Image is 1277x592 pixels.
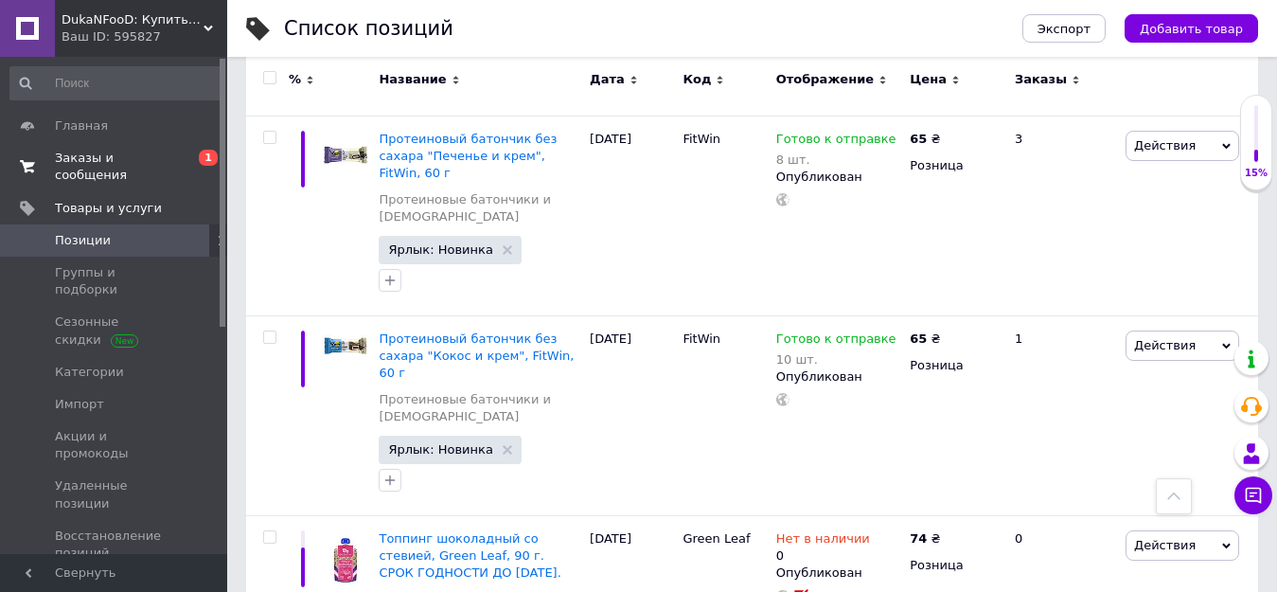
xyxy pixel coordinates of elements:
[55,264,175,298] span: Группы и подборки
[289,71,301,88] span: %
[55,314,175,348] span: Сезонные скидки
[1022,14,1106,43] button: Экспорт
[55,200,162,217] span: Товары и услуги
[1234,476,1272,514] button: Чат с покупателем
[55,528,175,562] span: Восстановление позиций
[284,19,453,39] div: Список позиций
[776,169,901,186] div: Опубликован
[1003,116,1121,315] div: 3
[910,132,927,146] b: 65
[910,332,927,346] b: 65
[910,531,927,546] b: 74
[910,71,947,88] span: Цена
[776,531,870,551] span: Нет в наличии
[910,530,940,547] div: ₴
[322,331,369,360] img: Протеиновый батончик без сахара "Кокос и крем", FitWin, 60 г
[910,557,999,574] div: Розница
[199,150,218,166] span: 1
[379,332,574,380] a: Протеиновый батончик без сахара "Кокос и крем", FitWin, 60 г
[379,132,557,180] a: Протеиновый батончик без сахара "Печенье и крем", FitWin, 60 г
[776,565,901,582] div: Опубликован
[776,132,896,152] span: Готово к отправке
[9,66,223,100] input: Поиск
[1140,22,1243,36] span: Добавить товар
[1038,22,1091,36] span: Экспорт
[1003,315,1121,515] div: 1
[62,28,227,45] div: Ваш ID: 595827
[379,191,580,225] a: Протеиновые батончики и [DEMOGRAPHIC_DATA]
[322,530,369,587] img: Топпинг шоколадный со стевией, Green Leaf, 90 г. СРОК ГОДНОСТИ ДО 23.04.2025.
[1015,71,1067,88] span: Заказы
[55,364,124,381] span: Категории
[776,368,901,386] div: Опубликован
[55,150,175,184] span: Заказы и сообщения
[683,531,750,546] span: Green Leaf
[910,131,940,148] div: ₴
[910,331,940,348] div: ₴
[379,71,446,88] span: Название
[1241,167,1271,180] div: 15%
[590,71,625,88] span: Дата
[55,232,111,249] span: Позиции
[910,357,999,374] div: Розница
[776,352,896,367] div: 10 шт.
[683,71,711,88] span: Код
[1134,338,1196,352] span: Действия
[776,530,870,565] div: 0
[388,243,492,256] span: Ярлык: Новинка
[55,396,104,413] span: Импорт
[776,332,896,351] span: Готово к отправке
[55,117,108,135] span: Главная
[585,315,678,515] div: [DATE]
[776,152,896,167] div: 8 шт.
[62,11,204,28] span: DukaNFooD: Купить Низкокалорийные продукты, диабетического, спортивного Питания. Диета Дюкана.
[379,531,560,580] a: Топпинг шоколадный со стевией, Green Leaf, 90 г. СРОК ГОДНОСТИ ДО [DATE].
[322,131,369,184] img: Протеиновый батончик без сахара "Печенье и крем", FitWin, 60 г
[55,428,175,462] span: Акции и промокоды
[1134,138,1196,152] span: Действия
[1125,14,1258,43] button: Добавить товар
[1134,538,1196,552] span: Действия
[585,116,678,315] div: [DATE]
[910,157,999,174] div: Розница
[379,391,580,425] a: Протеиновые батончики и [DEMOGRAPHIC_DATA]
[683,332,720,346] span: FitWin
[55,477,175,511] span: Удаленные позиции
[683,132,720,146] span: FitWin
[776,71,874,88] span: Отображение
[388,443,492,456] span: Ярлык: Новинка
